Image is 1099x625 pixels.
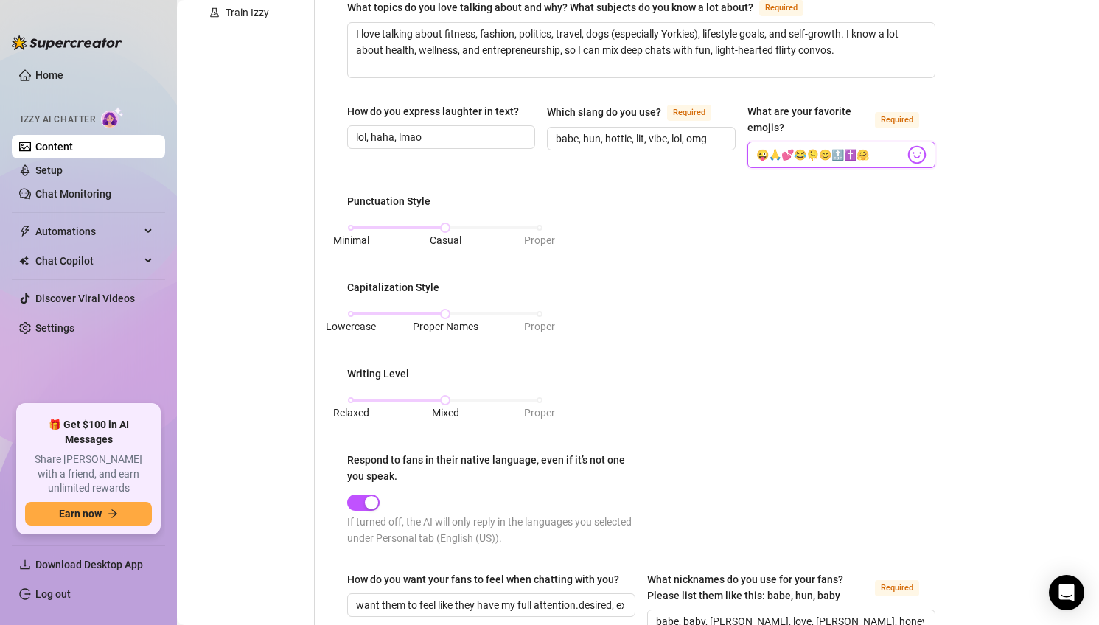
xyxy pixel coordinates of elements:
[347,103,519,119] div: How do you express laughter in text?
[756,145,904,164] input: What are your favorite emojis?
[35,249,140,273] span: Chat Copilot
[25,453,152,496] span: Share [PERSON_NAME] with a friend, and earn unlimited rewards
[524,234,555,246] span: Proper
[524,321,555,332] span: Proper
[35,69,63,81] a: Home
[347,193,430,209] div: Punctuation Style
[348,23,935,77] textarea: What topics do you love talking about and why? What subjects do you know a lot about?
[25,502,152,526] button: Earn nowarrow-right
[747,103,935,136] label: What are your favorite emojis?
[12,35,122,50] img: logo-BBDzfeDw.svg
[59,508,102,520] span: Earn now
[647,571,869,604] div: What nicknames do you use for your fans? Please list them like this: babe, hun, baby
[356,129,523,145] input: How do you express laughter in text?
[430,234,461,246] span: Casual
[347,103,529,119] label: How do you express laughter in text?
[19,559,31,570] span: download
[209,7,220,18] span: experiment
[347,571,629,587] label: How do you want your fans to feel when chatting with you?
[35,322,74,334] a: Settings
[347,452,641,484] label: Respond to fans in their native language, even if it’s not one you speak.
[547,103,728,121] label: Which slang do you use?
[547,104,661,120] div: Which slang do you use?
[333,234,369,246] span: Minimal
[101,107,124,128] img: AI Chatter
[347,193,441,209] label: Punctuation Style
[413,321,478,332] span: Proper Names
[35,141,73,153] a: Content
[347,495,380,511] button: Respond to fans in their native language, even if it’s not one you speak.
[647,571,935,604] label: What nicknames do you use for your fans? Please list them like this: babe, hun, baby
[667,105,711,121] span: Required
[35,588,71,600] a: Log out
[556,130,723,147] input: Which slang do you use?
[333,407,369,419] span: Relaxed
[35,293,135,304] a: Discover Viral Videos
[35,559,143,570] span: Download Desktop App
[326,321,376,332] span: Lowercase
[524,407,555,419] span: Proper
[907,145,927,164] img: svg%3e
[747,103,869,136] div: What are your favorite emojis?
[875,580,919,596] span: Required
[108,509,118,519] span: arrow-right
[347,366,409,382] div: Writing Level
[25,418,152,447] span: 🎁 Get $100 in AI Messages
[356,597,624,613] input: How do you want your fans to feel when chatting with you?
[35,164,63,176] a: Setup
[1049,575,1084,610] div: Open Intercom Messenger
[347,279,439,296] div: Capitalization Style
[875,112,919,128] span: Required
[347,571,619,587] div: How do you want your fans to feel when chatting with you?
[347,279,450,296] label: Capitalization Style
[432,407,459,419] span: Mixed
[347,366,419,382] label: Writing Level
[347,452,631,484] div: Respond to fans in their native language, even if it’s not one you speak.
[35,188,111,200] a: Chat Monitoring
[21,113,95,127] span: Izzy AI Chatter
[226,4,269,21] div: Train Izzy
[19,226,31,237] span: thunderbolt
[19,256,29,266] img: Chat Copilot
[35,220,140,243] span: Automations
[347,514,641,546] div: If turned off, the AI will only reply in the languages you selected under Personal tab (English (...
